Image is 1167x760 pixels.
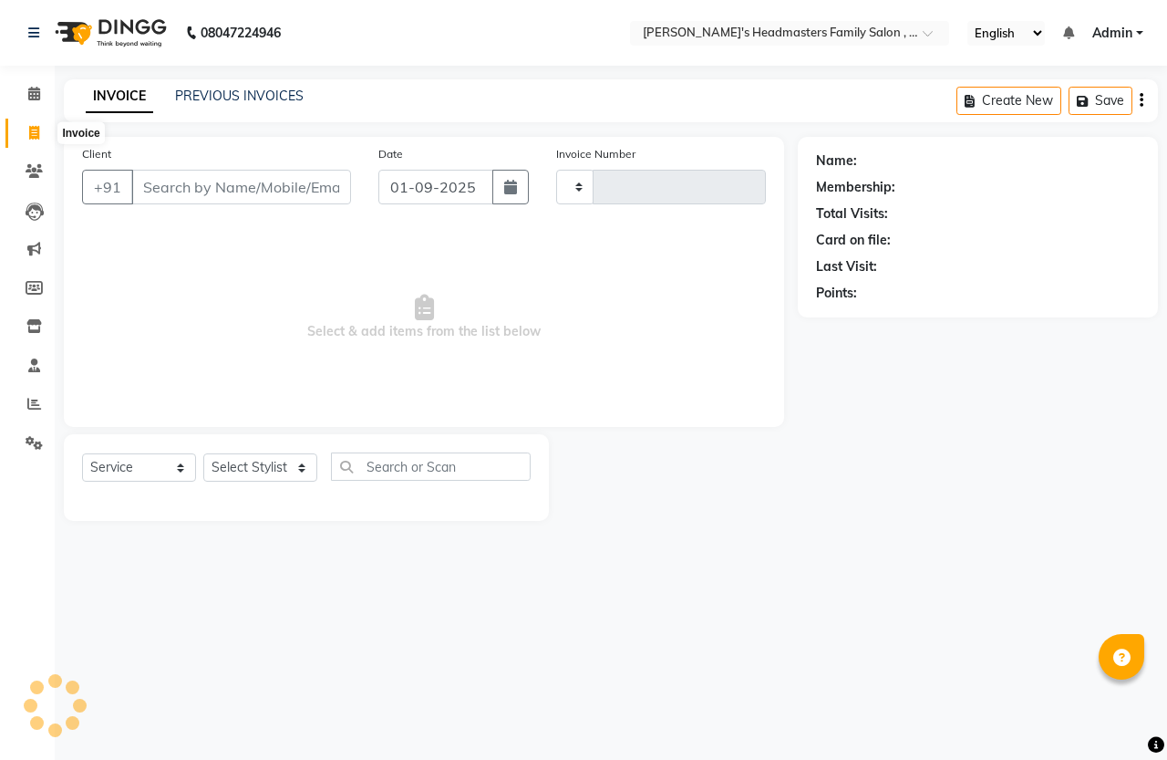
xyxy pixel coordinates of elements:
label: Invoice Number [556,146,635,162]
div: Total Visits: [816,204,888,224]
input: Search by Name/Mobile/Email/Code [131,170,351,204]
div: Membership: [816,178,895,197]
button: +91 [82,170,133,204]
label: Date [378,146,403,162]
button: Create New [956,87,1061,115]
button: Save [1069,87,1132,115]
input: Search or Scan [331,453,531,481]
span: Admin [1092,24,1132,43]
div: Name: [816,151,857,171]
div: Invoice [57,122,104,144]
div: Last Visit: [816,257,877,276]
b: 08047224946 [201,7,281,58]
span: Select & add items from the list below [82,226,766,409]
a: PREVIOUS INVOICES [175,88,304,104]
div: Card on file: [816,231,891,250]
a: INVOICE [86,80,153,113]
div: Points: [816,284,857,303]
img: logo [46,7,171,58]
label: Client [82,146,111,162]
